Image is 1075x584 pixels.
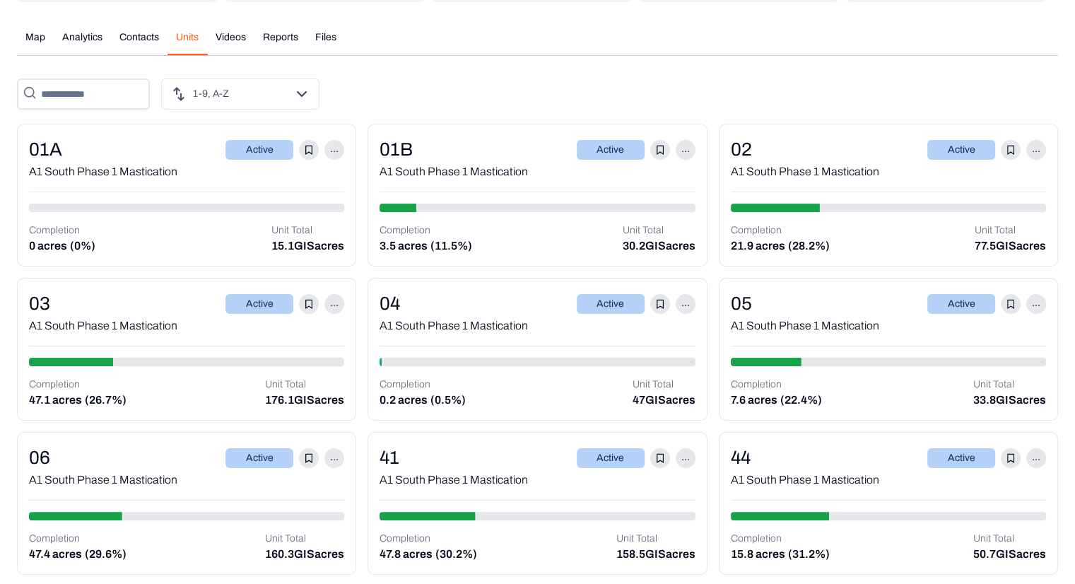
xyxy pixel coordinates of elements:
[1026,294,1046,314] p: ...
[616,532,695,546] p: Unit Total
[380,238,428,255] p: 3.5 acres
[380,444,399,472] div: 41
[29,136,62,163] div: 01A
[731,136,752,163] div: 02
[380,532,477,546] p: Completion
[380,546,433,563] p: 47.8 acres
[111,30,168,55] button: Contacts
[29,392,82,409] p: 47.1 acres
[380,163,695,180] div: A1 South Phase 1 Mastication
[731,290,752,317] div: 05
[29,238,67,255] p: 0 acres
[927,294,995,314] div: Active
[29,223,95,238] p: Completion
[17,30,54,55] button: Map
[168,30,207,55] button: Units
[225,140,293,160] div: Active
[731,317,1046,334] div: A1 South Phase 1 Mastication
[788,546,830,563] p: (31.2%)
[271,223,344,238] p: Unit Total
[973,392,1046,409] p: 33.8 GIS acres
[731,378,822,392] p: Completion
[927,140,995,160] div: Active
[430,392,466,409] p: (0.5%)
[380,392,428,409] p: 0.2 acres
[731,444,751,472] div: 44
[731,472,1046,489] div: A1 South Phase 1 Mastication
[207,30,254,55] button: Videos
[676,448,695,468] p: ...
[633,392,695,409] p: 47 GIS acres
[676,294,695,314] p: ...
[973,378,1046,392] p: Unit Total
[324,140,344,160] p: ...
[29,444,50,472] div: 06
[324,294,344,314] p: ...
[731,163,1046,180] div: A1 South Phase 1 Mastication
[577,448,645,468] div: Active
[29,163,344,180] div: A1 South Phase 1 Mastication
[29,378,127,392] p: Completion
[85,392,127,409] p: (26.7%)
[927,448,995,468] div: Active
[616,546,695,563] p: 158.5 GIS acres
[29,472,344,489] div: A1 South Phase 1 Mastication
[324,448,344,468] p: ...
[29,546,82,563] p: 47.4 acres
[430,238,472,255] p: (11.5%)
[788,238,830,255] p: (28.2%)
[676,140,695,160] p: ...
[380,317,695,334] div: A1 South Phase 1 Mastication
[380,223,472,238] p: Completion
[380,290,400,317] div: 04
[254,30,307,55] button: Reports
[731,546,785,563] p: 15.8 acres
[1026,448,1046,468] p: ...
[380,378,466,392] p: Completion
[577,140,645,160] div: Active
[973,532,1046,546] p: Unit Total
[225,294,293,314] div: Active
[85,546,127,563] p: (29.6%)
[633,378,695,392] p: Unit Total
[731,532,830,546] p: Completion
[435,546,477,563] p: (30.2%)
[29,290,50,317] div: 03
[380,472,695,489] div: A1 South Phase 1 Mastication
[975,223,1046,238] p: Unit Total
[731,223,830,238] p: Completion
[265,378,344,392] p: Unit Total
[577,294,645,314] div: Active
[623,238,695,255] p: 30.2 GIS acres
[731,238,785,255] p: 21.9 acres
[975,238,1046,255] p: 77.5 GIS acres
[973,546,1046,563] p: 50.7 GIS acres
[623,223,695,238] p: Unit Total
[780,392,822,409] p: (22.4%)
[307,30,345,55] button: Files
[265,392,344,409] p: 176.1 GIS acres
[271,238,344,255] p: 15.1 GIS acres
[1026,140,1046,160] p: ...
[731,392,777,409] p: 7.6 acres
[380,136,413,163] div: 01B
[161,78,319,110] button: 1-9, A-Z
[29,532,127,546] p: Completion
[225,448,293,468] div: Active
[265,532,344,546] p: Unit Total
[29,317,344,334] div: A1 South Phase 1 Mastication
[70,238,95,255] p: (0%)
[54,30,111,55] button: Analytics
[193,87,229,101] p: 1-9, A-Z
[265,546,344,563] p: 160.3 GIS acres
